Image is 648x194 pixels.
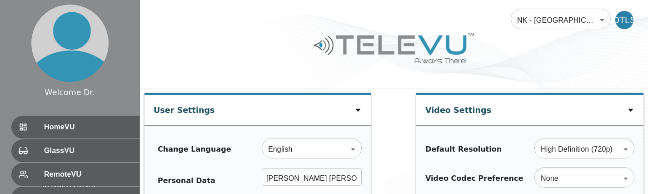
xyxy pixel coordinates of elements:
img: Logo [312,29,476,67]
div: Change Language [158,144,231,155]
img: profile.png [31,5,109,82]
div: High Definition (720p) [534,137,634,162]
div: GlassVU [11,139,140,162]
div: Personal Data [158,175,215,186]
div: None [534,166,634,191]
div: Default Resolution [425,144,502,155]
div: RemoteVU [11,163,140,186]
span: HomeVU [44,122,132,133]
div: HomeVU [11,116,140,138]
div: DTLS [615,11,633,29]
div: NK - [GEOGRAPHIC_DATA] - [GEOGRAPHIC_DATA] [511,7,611,33]
span: RemoteVU [44,169,132,180]
div: Welcome Dr. [45,87,95,98]
div: Video Codec Preference [425,173,523,184]
div: English [262,137,362,162]
div: User Settings [154,95,215,121]
span: GlassVU [44,145,132,156]
div: Video Settings [425,95,491,121]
